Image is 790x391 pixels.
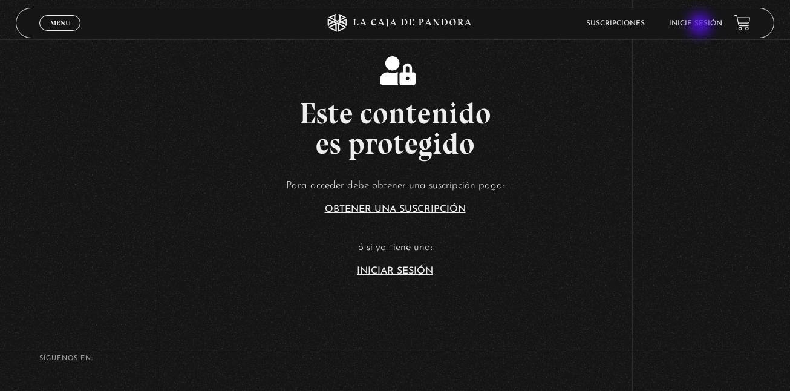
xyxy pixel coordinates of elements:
[39,355,750,362] h4: SÍguenos en:
[50,19,70,27] span: Menu
[325,205,466,214] a: Obtener una suscripción
[586,20,645,27] a: Suscripciones
[734,15,751,31] a: View your shopping cart
[669,20,722,27] a: Inicie sesión
[46,30,74,38] span: Cerrar
[357,266,433,276] a: Iniciar Sesión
